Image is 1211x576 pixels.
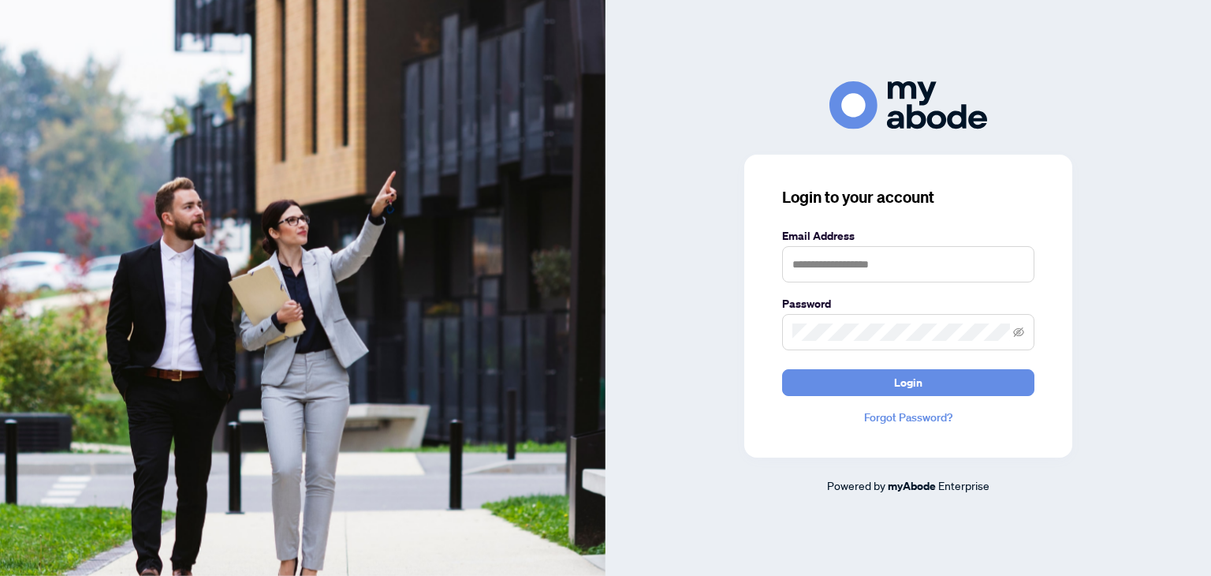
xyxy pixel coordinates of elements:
span: Enterprise [938,478,989,492]
img: ma-logo [829,81,987,129]
label: Email Address [782,227,1034,245]
h3: Login to your account [782,186,1034,208]
span: Login [894,370,922,395]
span: eye-invisible [1013,327,1024,338]
span: Powered by [827,478,885,492]
a: Forgot Password? [782,409,1034,426]
a: myAbode [888,477,936,495]
button: Login [782,369,1034,396]
label: Password [782,295,1034,312]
